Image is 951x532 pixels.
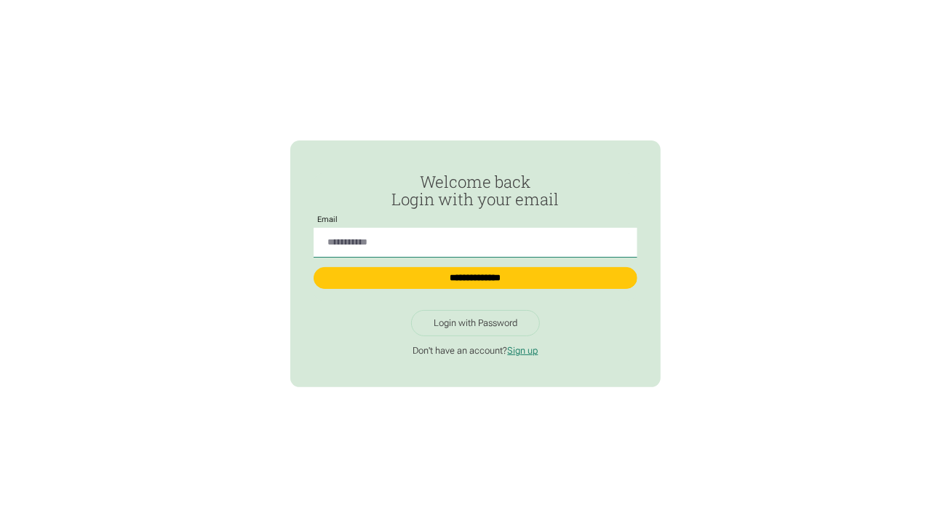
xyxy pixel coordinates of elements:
p: Don't have an account? [314,345,637,357]
h2: Welcome back Login with your email [314,173,637,209]
label: Email [314,215,341,224]
div: Login with Password [434,317,517,329]
a: Sign up [508,345,538,356]
form: Passwordless Login [314,173,637,301]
